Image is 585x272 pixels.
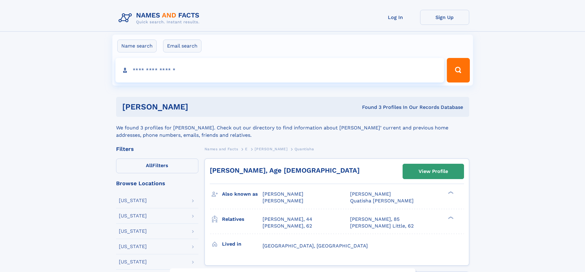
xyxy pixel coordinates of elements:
div: We found 3 profiles for [PERSON_NAME]. Check out our directory to find information about [PERSON_... [116,117,469,139]
div: Browse Locations [116,181,198,186]
span: [PERSON_NAME] [263,191,303,197]
div: [US_STATE] [119,198,147,203]
h3: Also known as [222,189,263,199]
a: [PERSON_NAME], 62 [263,223,312,229]
h1: [PERSON_NAME] [122,103,275,111]
a: Log In [371,10,420,25]
div: ❯ [447,191,454,195]
span: All [146,163,152,168]
label: Name search [117,40,157,52]
div: [US_STATE] [119,259,147,264]
a: [PERSON_NAME] Little, 62 [350,223,414,229]
label: Email search [163,40,201,52]
h3: Lived in [222,239,263,249]
label: Filters [116,159,198,173]
div: ❯ [447,216,454,220]
input: search input [115,58,444,82]
a: Sign Up [420,10,469,25]
span: [PERSON_NAME] [350,191,391,197]
span: [GEOGRAPHIC_DATA], [GEOGRAPHIC_DATA] [263,243,368,249]
a: [PERSON_NAME], 44 [263,216,312,223]
span: E [245,147,248,151]
span: [PERSON_NAME] [255,147,287,151]
div: View Profile [419,164,448,178]
a: Names and Facts [205,145,238,153]
span: Quantisha [294,147,314,151]
button: Search Button [447,58,470,82]
div: Found 3 Profiles In Our Records Database [275,104,463,111]
div: [US_STATE] [119,244,147,249]
a: View Profile [403,164,464,179]
a: [PERSON_NAME], 85 [350,216,400,223]
div: [US_STATE] [119,213,147,218]
a: [PERSON_NAME], Age [DEMOGRAPHIC_DATA] [210,167,360,174]
a: E [245,145,248,153]
span: Quatisha [PERSON_NAME] [350,198,414,204]
h3: Relatives [222,214,263,224]
a: [PERSON_NAME] [255,145,287,153]
span: [PERSON_NAME] [263,198,303,204]
div: [US_STATE] [119,229,147,234]
img: Logo Names and Facts [116,10,205,26]
div: Filters [116,146,198,152]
